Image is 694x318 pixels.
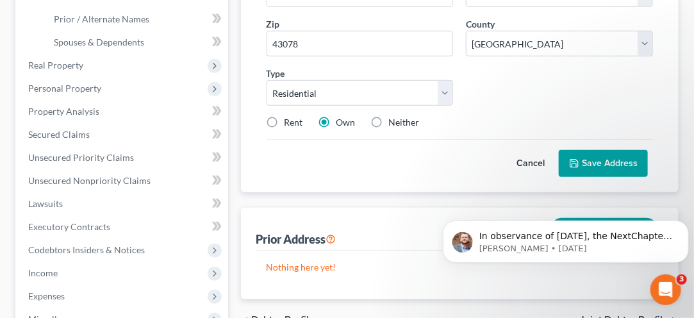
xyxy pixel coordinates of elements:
[28,106,99,117] span: Property Analysis
[44,31,228,54] a: Spouses & Dependents
[18,100,228,123] a: Property Analysis
[13,151,244,199] div: Send us a messageWe'll be back online [DATE]
[28,175,151,186] span: Unsecured Nonpriority Claims
[28,267,58,278] span: Income
[28,152,134,163] span: Unsecured Priority Claims
[438,194,694,283] iframe: Intercom notifications message
[54,37,144,47] span: Spouses & Dependents
[267,261,653,274] p: Nothing here yet!
[18,215,228,238] a: Executory Contracts
[650,274,681,305] iframe: Intercom live chat
[677,274,687,285] span: 3
[267,31,454,56] input: XXXXX
[466,19,495,29] span: County
[26,162,214,175] div: Send us a message
[26,175,214,188] div: We'll be back online [DATE]
[28,290,65,301] span: Expenses
[267,19,280,29] span: Zip
[18,146,228,169] a: Unsecured Priority Claims
[502,151,559,176] button: Cancel
[18,123,228,146] a: Secured Claims
[44,8,228,31] a: Prior / Alternate Names
[28,83,101,94] span: Personal Property
[285,116,303,129] label: Rent
[336,116,356,129] label: Own
[28,244,145,255] span: Codebtors Insiders & Notices
[18,192,228,215] a: Lawsuits
[171,200,256,251] button: Help
[256,231,336,247] div: Prior Address
[26,113,231,135] p: How can we help?
[203,232,224,241] span: Help
[28,60,83,71] span: Real Property
[26,91,231,113] p: Hi there!
[389,116,420,129] label: Neither
[28,198,63,209] span: Lawsuits
[54,13,149,24] span: Prior / Alternate Names
[85,200,170,251] button: Messages
[18,169,228,192] a: Unsecured Nonpriority Claims
[28,129,90,140] span: Secured Claims
[267,67,285,80] label: Type
[177,21,202,46] img: Profile image for Emma
[28,232,57,241] span: Home
[153,21,178,46] img: Profile image for Katie
[106,232,151,241] span: Messages
[28,221,110,232] span: Executory Contracts
[26,26,127,42] img: logo
[201,21,227,46] img: Profile image for Lindsey
[559,150,648,177] button: Save Address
